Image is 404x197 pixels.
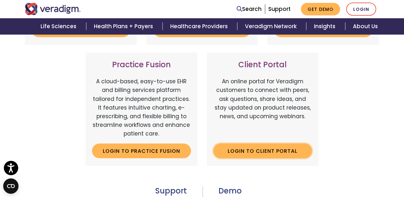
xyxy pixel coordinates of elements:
[345,18,385,35] a: About Us
[92,60,191,70] h3: Practice Fusion
[306,18,345,35] a: Insights
[25,186,187,196] h3: Support
[213,60,312,70] h3: Client Portal
[163,18,237,35] a: Healthcare Providers
[213,77,312,138] p: An online portal for Veradigm customers to connect with peers, ask questions, share ideas, and st...
[346,3,376,16] a: Login
[237,18,306,35] a: Veradigm Network
[92,144,191,158] a: Login to Practice Fusion
[86,18,163,35] a: Health Plans + Payers
[237,5,262,13] a: Search
[218,186,379,196] h3: Demo
[3,178,19,194] button: Open CMP widget
[92,77,191,138] p: A cloud-based, easy-to-use EHR and billing services platform tailored for independent practices. ...
[301,3,340,15] a: Get Demo
[281,151,396,189] iframe: Drift Chat Widget
[213,144,312,158] a: Login to Client Portal
[25,3,81,15] img: Veradigm logo
[33,18,86,35] a: Life Sciences
[268,5,291,13] a: Support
